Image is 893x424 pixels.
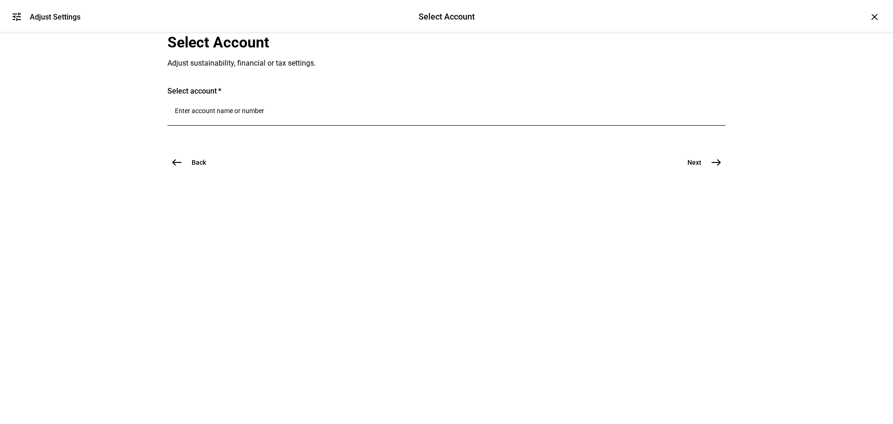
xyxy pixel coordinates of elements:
input: Number [175,107,718,114]
div: × [867,9,882,24]
button: Back [167,153,217,172]
mat-icon: west [171,157,182,168]
button: Next [676,153,726,172]
span: Next [687,158,701,167]
div: Adjust sustainability, financial or tax settings. [167,59,586,68]
mat-icon: east [711,157,722,168]
div: Select Account [419,11,475,23]
span: Back [192,158,206,167]
div: Select account [167,87,726,96]
mat-icon: tune [11,11,22,22]
div: Adjust Settings [30,13,80,21]
div: Select Account [167,34,586,51]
